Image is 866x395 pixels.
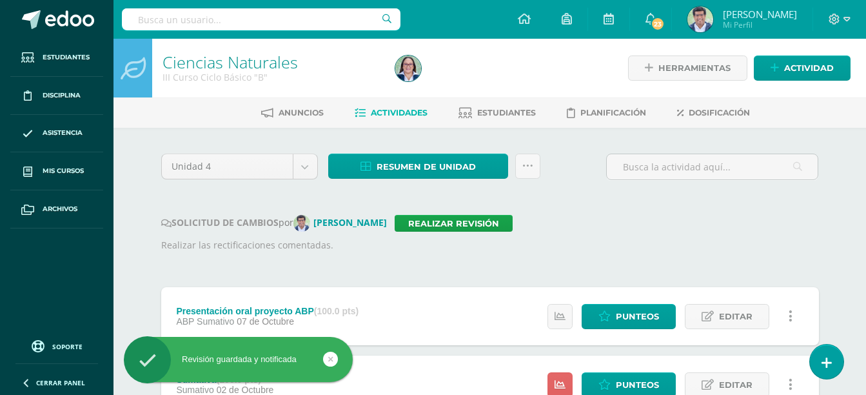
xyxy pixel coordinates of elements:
[580,108,646,117] span: Planificación
[261,103,324,123] a: Anuncios
[689,108,750,117] span: Dosificación
[687,6,713,32] img: b46573023e8a10d5c8a4176346771f40.png
[237,316,294,327] span: 07 de Octubre
[176,316,234,327] span: ABP Sumativo
[162,51,298,73] a: Ciencias Naturales
[677,103,750,123] a: Dosificación
[279,108,324,117] span: Anuncios
[719,305,753,329] span: Editar
[567,103,646,123] a: Planificación
[36,378,85,387] span: Cerrar panel
[355,103,428,123] a: Actividades
[371,108,428,117] span: Actividades
[172,154,283,179] span: Unidad 4
[43,128,83,138] span: Asistencia
[43,204,77,214] span: Archivos
[658,56,731,80] span: Herramientas
[161,238,819,252] p: Realizar las rectificaciones comentadas.
[176,306,359,316] div: Presentación oral proyecto ABP
[784,56,834,80] span: Actividad
[10,152,103,190] a: Mis cursos
[122,8,400,30] input: Busca un usuario...
[10,77,103,115] a: Disciplina
[217,385,274,395] span: 02 de Octubre
[161,216,279,228] strong: SOLICITUD DE CAMBIOS
[293,216,395,228] a: [PERSON_NAME]
[293,215,310,232] img: c05d69b31fbd722242b6e8c907a12cb0.png
[723,8,797,21] span: [PERSON_NAME]
[723,19,797,30] span: Mi Perfil
[43,166,84,176] span: Mis cursos
[395,215,513,232] a: Realizar revisión
[582,304,676,329] a: Punteos
[651,17,665,31] span: 23
[10,190,103,228] a: Archivos
[395,56,421,81] img: 1b250199a7272c7df968ca1fcfd28194.png
[52,342,83,351] span: Soporte
[124,354,353,365] div: Revisión guardada y notificada
[15,337,98,354] a: Soporte
[628,56,747,81] a: Herramientas
[162,71,380,83] div: III Curso Ciclo Básico 'B'
[161,215,819,232] div: por
[314,306,359,316] strong: (100.0 pts)
[616,305,659,329] span: Punteos
[162,154,317,179] a: Unidad 4
[313,216,387,228] strong: [PERSON_NAME]
[10,39,103,77] a: Estudiantes
[458,103,536,123] a: Estudiantes
[477,108,536,117] span: Estudiantes
[10,115,103,153] a: Asistencia
[162,53,380,71] h1: Ciencias Naturales
[377,155,476,179] span: Resumen de unidad
[43,90,81,101] span: Disciplina
[754,56,851,81] a: Actividad
[176,385,213,395] span: Sumativo
[607,154,818,179] input: Busca la actividad aquí...
[43,52,90,63] span: Estudiantes
[328,154,508,179] a: Resumen de unidad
